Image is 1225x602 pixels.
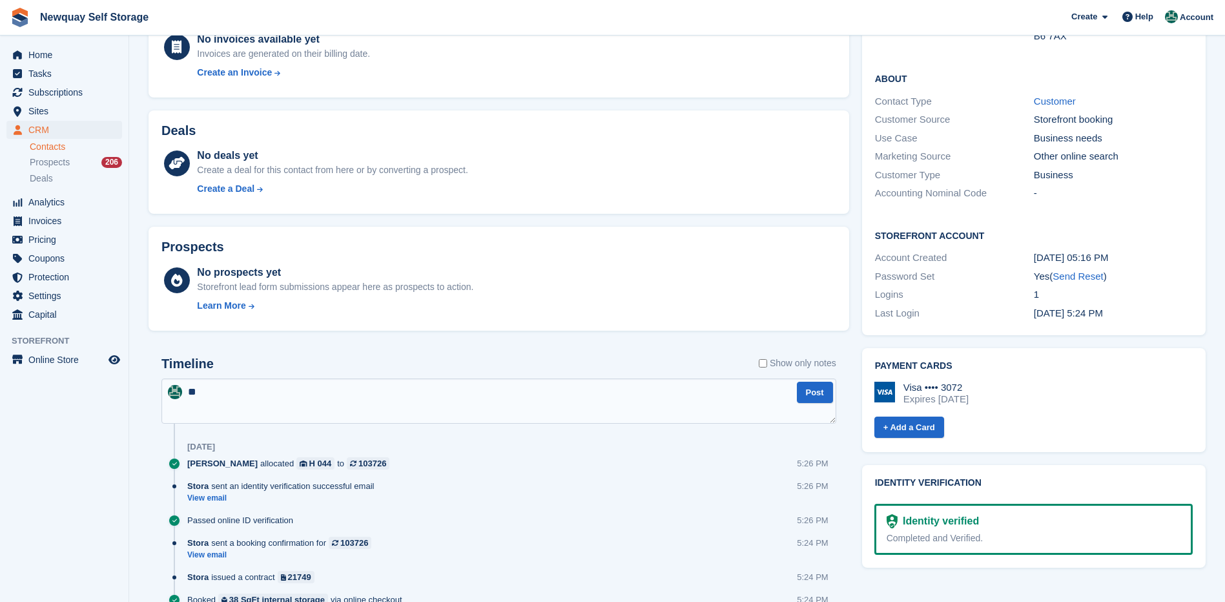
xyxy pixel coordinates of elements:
div: Customer Type [875,168,1034,183]
a: menu [6,102,122,120]
span: Settings [28,287,106,305]
div: Logins [875,287,1034,302]
div: Account Created [875,251,1034,265]
div: Storefront lead form submissions appear here as prospects to action. [197,280,473,294]
span: Capital [28,306,106,324]
h2: Deals [161,123,196,138]
div: 206 [101,157,122,168]
img: Visa Logo [874,382,895,402]
div: Identity verified [898,514,979,529]
a: menu [6,83,122,101]
div: No invoices available yet [197,32,370,47]
div: [DATE] 05:16 PM [1034,251,1193,265]
div: [DATE] [187,442,215,452]
span: Deals [30,172,53,185]
a: menu [6,249,122,267]
a: Send Reset [1053,271,1103,282]
div: Completed and Verified. [887,532,1180,545]
a: Create a Deal [197,182,468,196]
span: ( ) [1049,271,1106,282]
div: Business [1034,168,1193,183]
a: menu [6,268,122,286]
div: Learn More [197,299,245,313]
span: Stora [187,537,209,549]
a: Preview store [107,352,122,368]
a: Learn More [197,299,473,313]
span: Stora [187,480,209,492]
h2: Prospects [161,240,224,254]
span: Invoices [28,212,106,230]
div: No prospects yet [197,265,473,280]
span: Tasks [28,65,106,83]
div: 21749 [288,571,311,583]
input: Show only notes [759,357,767,370]
div: Visa •••• 3072 [903,382,969,393]
a: menu [6,212,122,230]
span: Help [1135,10,1153,23]
span: Storefront [12,335,129,348]
div: Contact Type [875,94,1034,109]
div: Customer Source [875,112,1034,127]
a: menu [6,193,122,211]
div: 5:26 PM [797,480,828,492]
img: JON [1165,10,1178,23]
a: menu [6,46,122,64]
div: issued a contract [187,571,321,583]
div: Expires [DATE] [903,393,969,405]
span: Stora [187,571,209,583]
a: Contacts [30,141,122,153]
a: 103726 [347,457,389,470]
h2: About [875,72,1193,85]
div: H 044 [309,457,332,470]
a: Newquay Self Storage [35,6,154,28]
a: Deals [30,172,122,185]
div: Password Set [875,269,1034,284]
span: [PERSON_NAME] [187,457,258,470]
span: CRM [28,121,106,139]
div: Other online search [1034,149,1193,164]
button: Post [797,382,833,403]
div: 5:24 PM [797,571,828,583]
div: sent an identity verification successful email [187,480,380,492]
a: H 044 [296,457,335,470]
span: Prospects [30,156,70,169]
div: Storefront booking [1034,112,1193,127]
time: 2025-08-26 16:24:34 UTC [1034,307,1103,318]
div: allocated to [187,457,396,470]
div: Last Login [875,306,1034,321]
a: menu [6,306,122,324]
div: Business needs [1034,131,1193,146]
div: 103726 [358,457,386,470]
h2: Timeline [161,357,214,371]
h2: Storefront Account [875,229,1193,242]
a: Create an Invoice [197,66,370,79]
img: Identity Verification Ready [887,514,898,528]
a: View email [187,550,378,561]
a: menu [6,351,122,369]
span: Protection [28,268,106,286]
a: + Add a Card [874,417,944,438]
div: Yes [1034,269,1193,284]
span: Account [1180,11,1213,24]
span: Pricing [28,231,106,249]
div: 5:26 PM [797,514,828,526]
div: Invoices are generated on their billing date. [197,47,370,61]
div: 1 [1034,287,1193,302]
a: 103726 [329,537,371,549]
div: 5:26 PM [797,457,828,470]
span: Analytics [28,193,106,211]
a: menu [6,231,122,249]
a: menu [6,287,122,305]
img: stora-icon-8386f47178a22dfd0bd8f6a31ec36ba5ce8667c1dd55bd0f319d3a0aa187defe.svg [10,8,30,27]
img: JON [168,385,182,399]
span: Create [1071,10,1097,23]
div: B6 7AX [1034,29,1193,44]
div: - [1034,186,1193,201]
a: Customer [1034,96,1076,107]
div: Create a deal for this contact from here or by converting a prospect. [197,163,468,177]
a: View email [187,493,380,504]
div: Use Case [875,131,1034,146]
span: Subscriptions [28,83,106,101]
span: Sites [28,102,106,120]
span: Coupons [28,249,106,267]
